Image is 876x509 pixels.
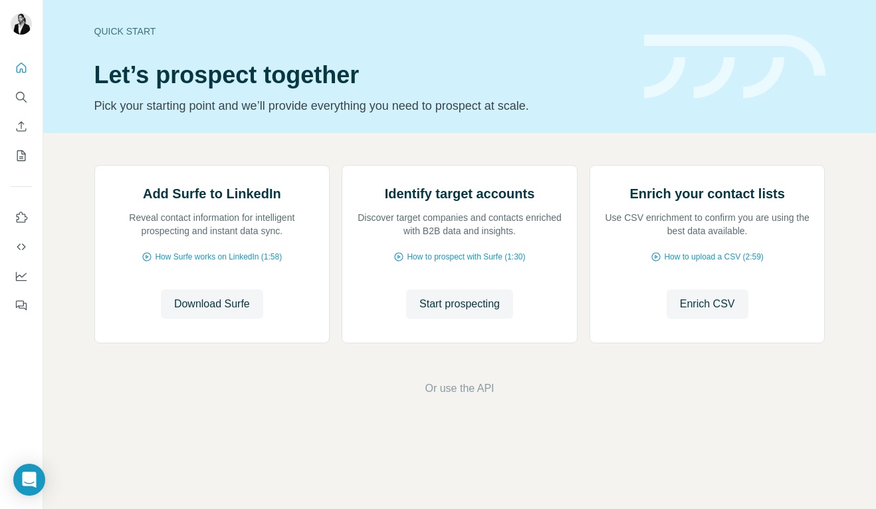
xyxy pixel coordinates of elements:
span: How to prospect with Surfe (1:30) [407,251,525,263]
img: banner [644,35,825,99]
h2: Add Surfe to LinkedIn [143,184,281,203]
span: Enrich CSV [680,296,735,312]
button: Use Surfe API [11,235,32,259]
button: Dashboard [11,264,32,288]
p: Reveal contact information for intelligent prospecting and instant data sync. [108,211,316,238]
button: Start prospecting [406,289,513,319]
p: Pick your starting point and we’ll provide everything you need to prospect at scale. [94,96,628,115]
h2: Identify target accounts [385,184,535,203]
button: Feedback [11,293,32,317]
button: My lists [11,144,32,168]
button: Quick start [11,56,32,80]
h2: Enrich your contact lists [629,184,784,203]
button: Use Surfe on LinkedIn [11,206,32,230]
button: Enrich CSV [667,289,748,319]
div: Quick start [94,25,628,38]
span: How to upload a CSV (2:59) [664,251,763,263]
img: Avatar [11,13,32,35]
button: Download Surfe [161,289,263,319]
p: Use CSV enrichment to confirm you are using the best data available. [603,211,812,238]
h1: Let’s prospect together [94,62,628,88]
span: Start prospecting [419,296,500,312]
span: How Surfe works on LinkedIn (1:58) [155,251,282,263]
button: Enrich CSV [11,114,32,138]
button: Search [11,85,32,109]
button: Or use the API [425,381,494,397]
span: Download Surfe [174,296,250,312]
p: Discover target companies and contacts enriched with B2B data and insights. [356,211,564,238]
div: Open Intercom Messenger [13,464,45,496]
